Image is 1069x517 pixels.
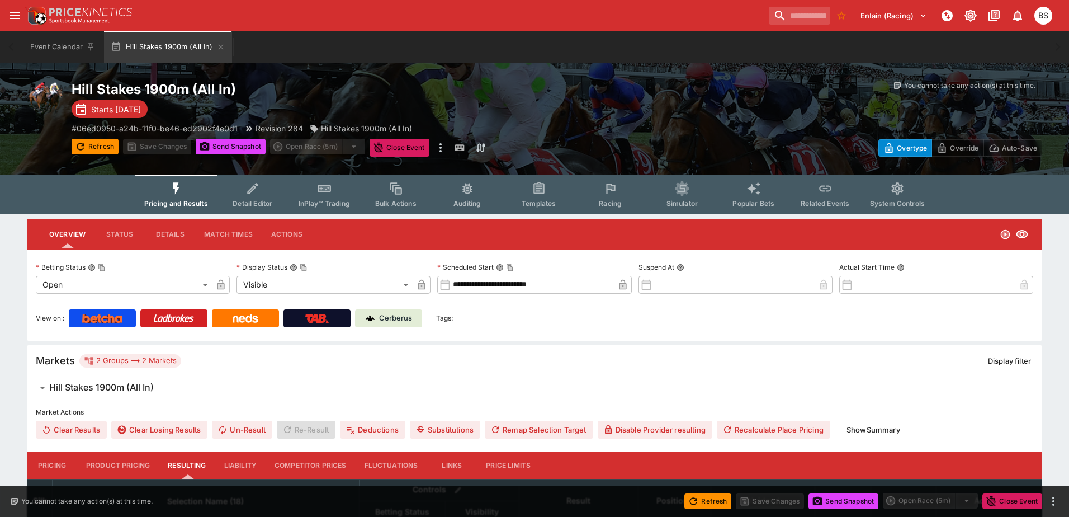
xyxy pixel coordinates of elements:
button: Overtype [878,139,932,157]
span: Re-Result [277,421,335,439]
button: Scheduled StartCopy To Clipboard [496,264,504,271]
button: Close Event [370,139,429,157]
svg: Visible [1015,228,1029,241]
button: Actual Start Time [897,264,905,271]
div: 2 Groups 2 Markets [84,354,177,368]
button: more [434,139,447,157]
button: Deductions [340,421,405,439]
button: Liability [215,452,266,479]
button: Send Snapshot [196,139,266,154]
img: TabNZ [305,314,329,323]
p: Auto-Save [1002,142,1037,154]
button: ShowSummary [840,421,907,439]
div: Hill Stakes 1900m (All In) [310,123,412,134]
button: Match Times [195,221,262,248]
div: Start From [878,139,1042,157]
button: Remap Selection Target [485,421,593,439]
button: Close Event [982,493,1042,509]
button: Display StatusCopy To Clipboard [290,264,297,271]
p: Override [950,142,978,154]
button: Clear Losing Results [111,421,207,439]
button: Actions [262,221,312,248]
label: View on : [36,309,64,327]
button: Hill Stakes 1900m (All In) [27,377,1042,399]
img: Ladbrokes [153,314,194,323]
img: PriceKinetics Logo [25,4,47,27]
input: search [769,7,830,25]
img: Betcha [82,314,122,323]
img: Sportsbook Management [49,18,110,23]
button: Documentation [984,6,1004,26]
button: Price Limits [477,452,540,479]
h6: Hill Stakes 1900m (All In) [49,382,154,393]
span: InPlay™ Trading [299,199,350,208]
div: Visible [236,276,413,294]
button: Status [94,221,145,248]
button: Copy To Clipboard [300,264,308,271]
button: Recalculate Place Pricing [717,421,830,439]
button: Competitor Prices [266,452,356,479]
button: Substitutions [410,421,480,439]
button: Display filter [981,352,1038,370]
button: Bulk edit [451,483,465,497]
svg: Open [1000,229,1011,240]
div: Brendan Scoble [1034,7,1052,25]
p: Cerberus [379,313,412,324]
p: Hill Stakes 1900m (All In) [321,123,412,134]
button: Copy To Clipboard [98,264,106,271]
button: Overview [40,221,94,248]
span: Popular Bets [732,199,774,208]
th: Controls [359,479,519,501]
label: Tags: [436,309,453,327]
button: Brendan Scoble [1031,3,1056,28]
button: Betting StatusCopy To Clipboard [88,264,96,271]
h2: Copy To Clipboard [72,81,557,98]
span: Templates [522,199,556,208]
p: Revision 284 [256,123,303,134]
p: Scheduled Start [437,262,494,272]
button: Select Tenant [854,7,934,25]
button: Pricing [27,452,77,479]
p: Overtype [897,142,927,154]
button: Clear Results [36,421,107,439]
p: You cannot take any action(s) at this time. [904,81,1035,91]
button: No Bookmarks [833,7,850,25]
img: Neds [233,314,258,323]
button: Disable Provider resulting [598,421,712,439]
button: Refresh [684,493,731,509]
button: Fluctuations [356,452,427,479]
label: Market Actions [36,404,1033,421]
p: Betting Status [36,262,86,272]
button: Refresh [72,139,119,154]
button: Auto-Save [983,139,1042,157]
span: Racing [599,199,622,208]
span: System Controls [870,199,925,208]
button: Notifications [1007,6,1028,26]
button: Details [145,221,195,248]
h5: Markets [36,354,75,367]
p: Suspend At [638,262,674,272]
button: Event Calendar [23,31,102,63]
button: Links [427,452,477,479]
div: Open [36,276,212,294]
button: Un-Result [212,421,272,439]
button: NOT Connected to PK [937,6,957,26]
p: You cannot take any action(s) at this time. [21,496,153,506]
button: Toggle light/dark mode [961,6,981,26]
img: PriceKinetics [49,8,132,16]
span: Simulator [666,199,698,208]
button: more [1047,495,1060,508]
div: Event type filters [135,175,934,214]
p: Copy To Clipboard [72,123,238,134]
span: Auditing [453,199,481,208]
a: Cerberus [355,309,422,327]
div: split button [883,493,978,509]
span: Detail Editor [233,199,272,208]
button: open drawer [4,6,25,26]
button: Override [931,139,983,157]
button: Product Pricing [77,452,159,479]
button: Suspend At [677,264,684,271]
button: Copy To Clipboard [506,264,514,271]
img: Cerberus [366,314,375,323]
